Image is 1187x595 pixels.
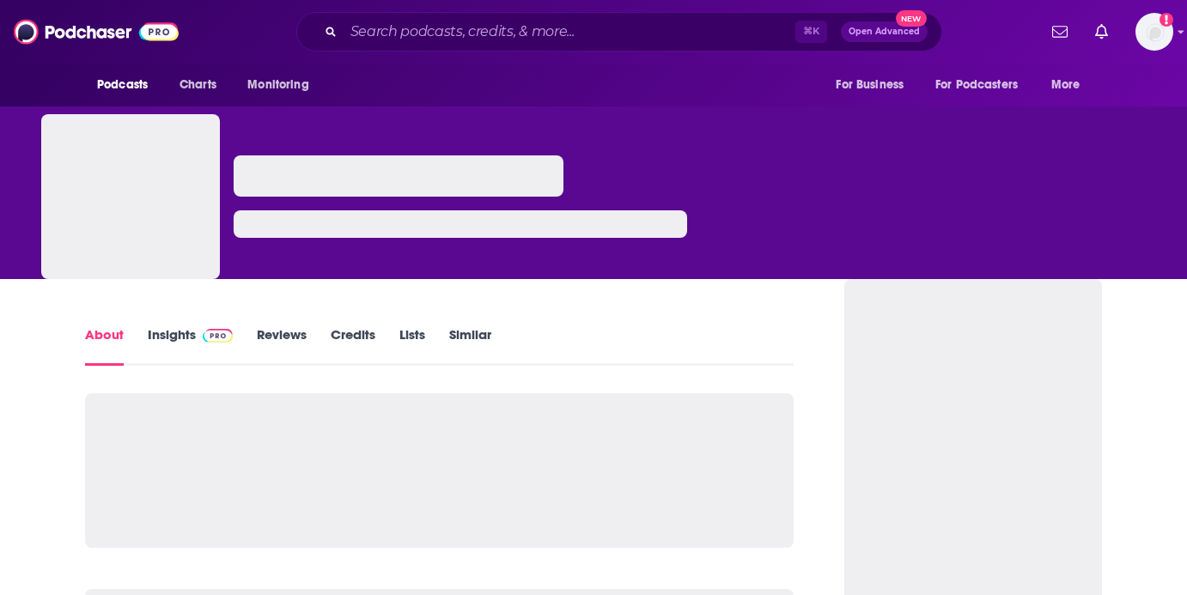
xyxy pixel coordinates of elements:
[203,329,233,343] img: Podchaser Pro
[1045,17,1074,46] a: Show notifications dropdown
[331,326,375,366] a: Credits
[1135,13,1173,51] button: Show profile menu
[841,21,928,42] button: Open AdvancedNew
[924,69,1043,101] button: open menu
[896,10,927,27] span: New
[1039,69,1102,101] button: open menu
[1051,73,1080,97] span: More
[14,15,179,48] img: Podchaser - Follow, Share and Rate Podcasts
[935,73,1018,97] span: For Podcasters
[824,69,925,101] button: open menu
[148,326,233,366] a: InsightsPodchaser Pro
[1135,13,1173,51] span: Logged in as antonettefrontgate
[849,27,920,36] span: Open Advanced
[836,73,904,97] span: For Business
[257,326,307,366] a: Reviews
[296,12,942,52] div: Search podcasts, credits, & more...
[247,73,308,97] span: Monitoring
[344,18,795,46] input: Search podcasts, credits, & more...
[399,326,425,366] a: Lists
[168,69,227,101] a: Charts
[1088,17,1115,46] a: Show notifications dropdown
[97,73,148,97] span: Podcasts
[85,69,170,101] button: open menu
[85,326,124,366] a: About
[795,21,827,43] span: ⌘ K
[235,69,331,101] button: open menu
[180,73,216,97] span: Charts
[1160,13,1173,27] svg: Add a profile image
[1135,13,1173,51] img: User Profile
[449,326,491,366] a: Similar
